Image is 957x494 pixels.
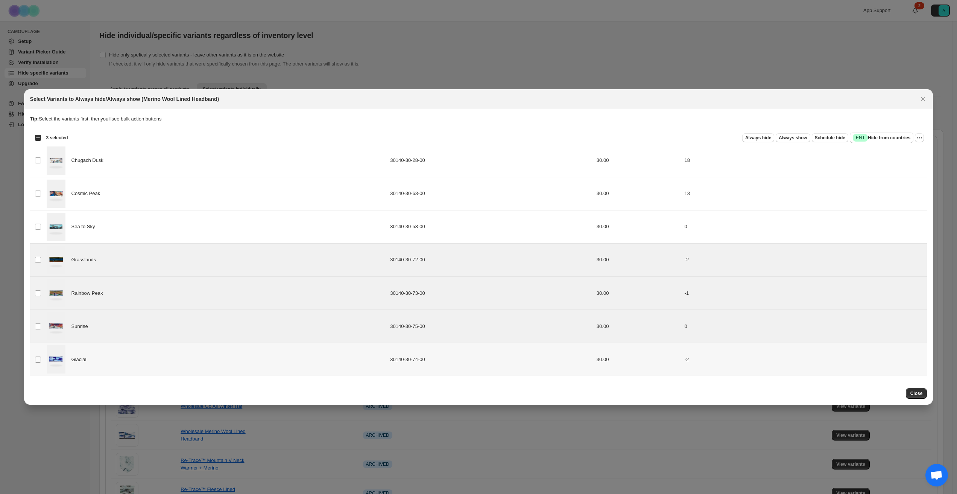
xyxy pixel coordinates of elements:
button: Schedule hide [812,133,848,142]
td: 30140-30-74-00 [388,343,594,376]
td: 30140-30-75-00 [388,310,594,343]
span: Grasslands [71,256,100,264]
td: 13 [682,177,927,210]
td: 30140-30-63-00 [388,177,594,210]
td: 30.00 [594,277,682,310]
span: Rainbow Peak [71,290,107,297]
span: Sunrise [71,323,92,330]
span: 3 selected [46,135,68,141]
img: Alpine-fit-merino-wool-lined-headband-cosmic_3.png [47,180,65,208]
td: 30.00 [594,210,682,243]
span: Close [910,390,923,396]
span: Glacial [71,356,91,363]
td: 0 [682,210,927,243]
span: Schedule hide [815,135,845,141]
img: Alpine-fit-merino-wool-lined-headband-sea_to_sky.png [47,213,65,241]
span: ENT [856,135,865,141]
span: Cosmic Peak [71,190,104,197]
td: 18 [682,144,927,177]
img: Merino_wool_lined_headband_Grasslands_e4a1aec5-4b7b-4ae1-ae75-43a6f5cdf72b.png [47,246,65,274]
td: 30.00 [594,177,682,210]
span: Sea to Sky [71,223,99,230]
td: 30140-30-58-00 [388,210,594,243]
td: -1 [682,277,927,310]
button: Close [906,388,927,399]
td: -2 [682,343,927,376]
button: Close [918,94,928,104]
button: Always hide [742,133,774,142]
td: 30.00 [594,343,682,376]
img: Merino_wool_lined_headband_sunrise_0b0f12d4-28c6-4cf5-b2cf-5fafb5ea44c2.png [47,312,65,340]
td: 30140-30-73-00 [388,277,594,310]
td: 30.00 [594,243,682,276]
td: -2 [682,243,927,276]
img: Merino_wool_lined_headband_Glacial_97ac49c5-bc2f-4124-9a0b-a244964ebe48.png [47,345,65,374]
button: Always show [776,133,810,142]
td: 30140-30-28-00 [388,144,594,177]
div: Open chat [925,464,948,486]
h2: Select Variants to Always hide/Always show (Merino Wool Lined Headband) [30,95,219,103]
td: 30.00 [594,310,682,343]
p: Select the variants first, then you'll see bulk action buttons [30,115,927,123]
img: Alpine-fit-merino-wool-lined-headband-chugach_2.png [47,146,65,175]
img: Merino_wool_lined_headband_Rainbow_peak_dc0bfd6e-3d38-464d-85ce-96475d161f43.png [47,279,65,307]
span: Always hide [745,135,771,141]
span: Chugach Dusk [71,157,108,164]
strong: Tip: [30,116,39,122]
td: 30140-30-72-00 [388,243,594,276]
td: 30.00 [594,144,682,177]
span: Always show [779,135,807,141]
button: More actions [915,133,924,142]
td: 0 [682,310,927,343]
span: Hide from countries [853,134,910,142]
button: SuccessENTHide from countries [850,133,913,143]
